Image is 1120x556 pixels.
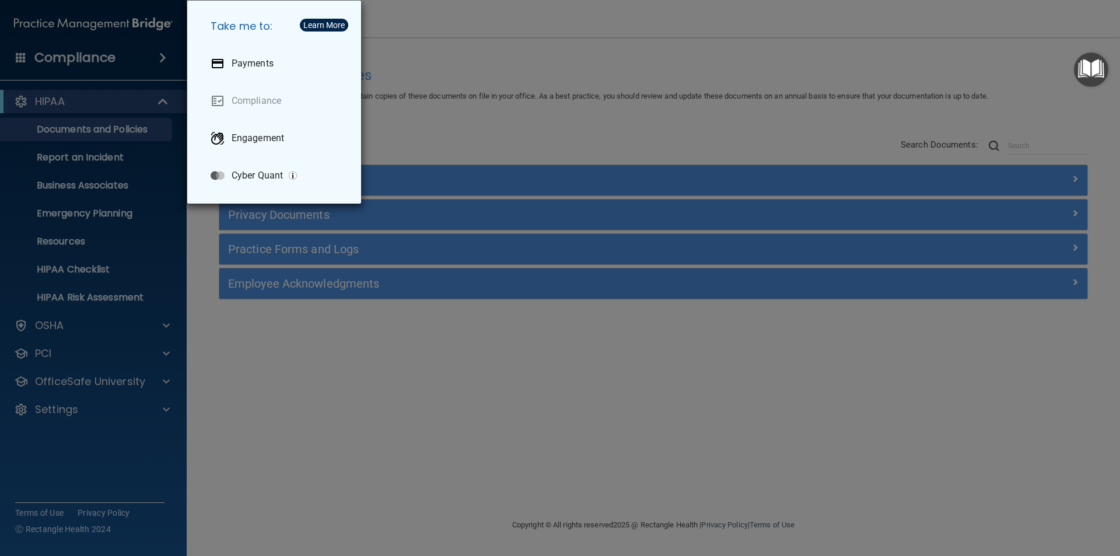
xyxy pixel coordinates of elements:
p: Engagement [232,132,284,144]
h5: Take me to: [201,10,352,43]
div: Learn More [303,21,345,29]
p: Payments [232,58,274,69]
button: Open Resource Center [1074,53,1108,87]
iframe: Drift Widget Chat Controller [918,473,1106,520]
a: Payments [201,47,352,80]
button: Learn More [300,19,348,32]
a: Cyber Quant [201,159,352,192]
a: Compliance [201,85,352,117]
p: Cyber Quant [232,170,283,181]
a: Engagement [201,122,352,155]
